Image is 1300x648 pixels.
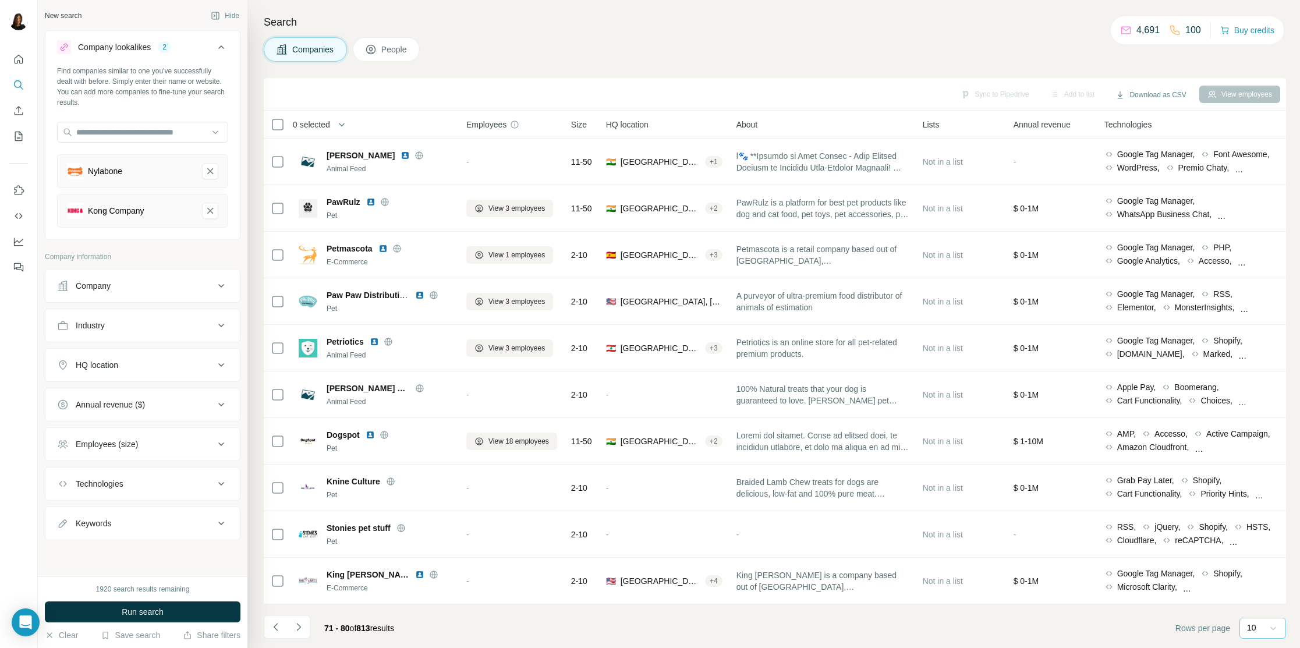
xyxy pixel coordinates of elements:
[621,296,722,307] span: [GEOGRAPHIC_DATA], [US_STATE]
[466,157,469,167] span: -
[366,197,376,207] img: LinkedIn logo
[571,156,592,168] span: 11-50
[923,576,963,586] span: Not in a list
[1014,437,1043,446] span: $ 1-10M
[45,629,78,641] button: Clear
[366,430,375,440] img: LinkedIn logo
[327,490,452,500] div: Pet
[1117,568,1195,579] span: Google Tag Manager,
[45,10,82,21] div: New search
[299,432,317,451] img: Logo of Dogspot
[88,165,122,177] div: Nylabone
[327,291,426,300] span: Paw Paw Distribution Lda
[327,569,409,580] span: King [PERSON_NAME]
[1175,622,1230,634] span: Rows per page
[488,203,545,214] span: View 3 employees
[606,435,616,447] span: 🇮🇳
[736,476,909,500] span: Braided Lamb Chew treats for dogs are delicious, low-fat and 100% pure meat. Hypoallergenic so pe...
[12,608,40,636] div: Open Intercom Messenger
[1200,488,1249,500] span: Priority Hints,
[9,257,28,278] button: Feedback
[1117,302,1156,313] span: Elementor,
[736,290,909,313] span: A purveyor of ultra-premium food distributor of animals of estimation
[378,244,388,253] img: LinkedIn logo
[9,100,28,121] button: Enrich CSV
[327,243,373,254] span: Petmascota
[76,518,111,529] div: Keywords
[1117,162,1160,173] span: WordPress,
[202,203,218,219] button: Kong Company-remove-button
[401,151,410,160] img: LinkedIn logo
[1200,395,1232,406] span: Choices,
[1117,521,1136,533] span: RSS,
[183,629,240,641] button: Share filters
[45,351,240,379] button: HQ location
[488,343,545,353] span: View 3 employees
[736,150,909,173] span: l🐾 **Ipsumdo si Amet Consec - Adip Elitsed Doeiusm te Incididu Utla-Etdolor Magnaali! 🌟** En Admi...
[203,7,247,24] button: Hide
[571,342,587,354] span: 2-10
[299,339,317,357] img: Logo of Petriotics
[1117,381,1156,393] span: Apple Pay,
[466,530,469,539] span: -
[76,359,118,371] div: HQ location
[1117,208,1212,220] span: WhatsApp Business Chat,
[571,203,592,214] span: 11-50
[327,383,409,394] span: [PERSON_NAME] Pet Supplies
[1196,581,1263,593] span: [DOMAIN_NAME],
[1014,204,1039,213] span: $ 0-1M
[76,280,111,292] div: Company
[1203,348,1233,360] span: Marked,
[327,396,452,407] div: Animal Feed
[466,483,469,493] span: -
[736,383,909,406] span: 100% Natural treats that your dog is guaranteed to love. [PERSON_NAME] pet supplies is an online ...
[299,292,317,311] img: Logo of Paw Paw Distribution Lda
[327,522,391,534] span: Stonies pet stuff
[571,575,587,587] span: 2-10
[1117,242,1195,253] span: Google Tag Manager,
[1014,483,1039,493] span: $ 0-1M
[1117,441,1189,453] span: Amazon Cloudfront,
[571,389,587,401] span: 2-10
[736,337,909,360] span: Petriotics is an online store for all pet-related premium products.
[705,203,722,214] div: + 2
[606,483,609,493] span: -
[9,206,28,226] button: Use Surfe API
[1213,148,1269,160] span: Font Awesome,
[415,570,424,579] img: LinkedIn logo
[1154,428,1188,440] span: Accesso,
[705,157,722,167] div: + 1
[1117,195,1195,207] span: Google Tag Manager,
[736,197,909,220] span: PawRulz is a platform for best pet products like dog and cat food, pet toys, pet accessories, pet...
[45,33,240,66] button: Company lookalikes2
[1117,288,1195,300] span: Google Tag Manager,
[466,119,506,130] span: Employees
[299,483,317,493] img: Logo of Knine Culture
[327,583,452,593] div: E-Commerce
[1117,428,1136,440] span: AMP,
[1117,475,1174,486] span: Grab Pay Later,
[736,569,909,593] span: King [PERSON_NAME] is a company based out of [GEOGRAPHIC_DATA], [GEOGRAPHIC_DATA], [GEOGRAPHIC_DA...
[488,250,545,260] span: View 1 employees
[621,342,700,354] span: [GEOGRAPHIC_DATA], [GEOGRAPHIC_DATA]
[606,575,616,587] span: 🇺🇸
[705,250,722,260] div: + 3
[45,601,240,622] button: Run search
[158,42,171,52] div: 2
[1014,297,1039,306] span: $ 0-1M
[923,250,963,260] span: Not in a list
[606,390,609,399] span: -
[466,293,553,310] button: View 3 employees
[1185,23,1201,37] p: 100
[327,257,452,267] div: E-Commerce
[923,204,963,213] span: Not in a list
[67,203,83,219] img: Kong Company-logo
[299,385,317,404] img: Logo of S.A.M Pet Supplies
[606,342,616,354] span: 🇱🇧
[1175,534,1223,546] span: reCAPTCHA,
[923,119,940,130] span: Lists
[923,297,963,306] span: Not in a list
[466,246,553,264] button: View 1 employees
[1117,395,1182,406] span: Cart Functionality,
[415,291,424,300] img: LinkedIn logo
